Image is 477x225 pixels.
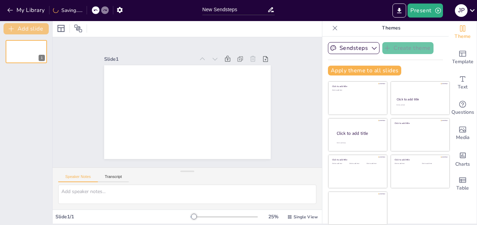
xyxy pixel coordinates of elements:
div: Add images, graphics, shapes or video [449,121,477,146]
div: 1 [39,55,45,61]
div: Slide 1 [143,15,221,74]
div: Click to add text [422,163,444,165]
button: J P [455,4,468,18]
button: Apply theme to all slides [328,66,401,75]
div: Click to add text [395,163,417,165]
span: Media [456,134,470,141]
p: Themes [341,20,442,37]
button: My Library [5,5,48,16]
div: Add a table [449,171,477,197]
div: Click to add title [332,158,382,161]
div: Click to add text [367,163,382,165]
button: Speaker Notes [58,174,98,182]
div: Click to add title [395,121,445,124]
span: Table [456,184,469,192]
button: Sendsteps [328,42,379,54]
div: Click to add body [337,142,381,144]
div: Saving...... [53,7,82,14]
span: Text [458,83,468,91]
button: Transcript [98,174,129,182]
div: Add ready made slides [449,45,477,70]
div: Add charts and graphs [449,146,477,171]
span: Theme [455,33,471,40]
div: Add text boxes [449,70,477,95]
div: J P [455,4,468,17]
button: Create theme [382,42,434,54]
input: Insert title [202,5,268,15]
button: Add slide [4,23,49,34]
div: Click to add text [396,104,443,106]
div: Slide 1 / 1 [55,213,190,220]
div: 1 [6,40,47,63]
div: Click to add text [349,163,365,165]
div: Layout [55,23,67,34]
div: Click to add text [332,163,348,165]
div: Click to add title [332,85,382,88]
div: Get real-time input from your audience [449,95,477,121]
div: 25 % [265,213,282,220]
div: Change the overall theme [449,20,477,45]
div: Click to add text [332,90,382,91]
button: Export to PowerPoint [392,4,406,18]
div: Click to add title [397,97,443,101]
span: Position [74,24,82,33]
span: Charts [455,160,470,168]
span: Single View [294,214,318,220]
div: Click to add title [337,131,382,137]
span: Questions [451,108,474,116]
span: Template [452,58,473,66]
div: Click to add title [395,158,445,161]
button: Present [408,4,443,18]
